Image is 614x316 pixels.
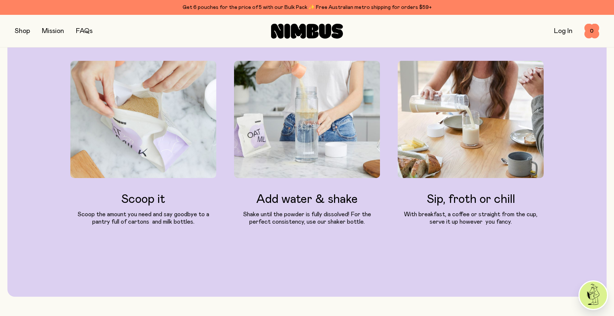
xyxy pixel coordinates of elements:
button: 0 [584,24,599,39]
img: Adding Nimbus Oat Milk to bottle [234,61,380,178]
h3: Add water & shake [234,193,380,206]
p: Scoop the amount you need and say goodbye to a pantry full of cartons and milk bottles. [70,211,216,226]
a: FAQs [76,28,93,34]
img: agent [580,282,607,309]
h3: Sip, froth or chill [398,193,544,206]
p: Shake until the powder is fully dissolved! For the perfect consistency, use our shaker bottle. [234,211,380,226]
img: Oat Milk pouch being opened [70,61,216,178]
h3: Scoop it [70,193,216,206]
p: With breakfast, a coffee or straight from the cup, serve it up however you fancy. [398,211,544,226]
a: Mission [42,28,64,34]
a: Log In [554,28,573,34]
img: Pouring Oat Milk into a glass cup at dining room table [398,61,544,178]
div: Get 6 pouches for the price of 5 with our Bulk Pack ✨ Free Australian metro shipping for orders $59+ [15,3,599,12]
